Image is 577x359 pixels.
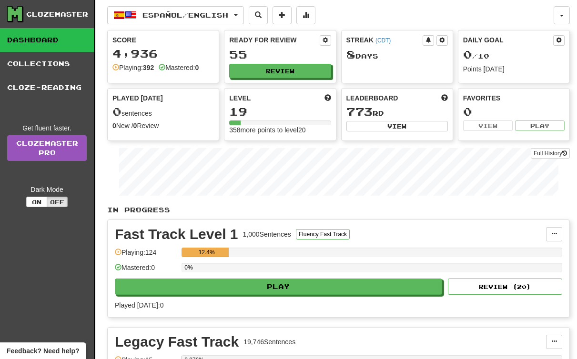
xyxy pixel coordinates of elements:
[112,93,163,103] span: Played [DATE]
[47,197,68,207] button: Off
[112,106,214,118] div: sentences
[441,93,448,103] span: This week in points, UTC
[112,48,214,60] div: 4,936
[115,301,163,309] span: Played [DATE]: 0
[229,125,331,135] div: 358 more points to level 20
[249,6,268,24] button: Search sentences
[26,197,47,207] button: On
[229,35,319,45] div: Ready for Review
[296,6,315,24] button: More stats
[463,52,489,60] span: / 10
[296,229,350,239] button: Fluency Fast Track
[324,93,331,103] span: Score more points to level up
[463,106,565,118] div: 0
[159,63,199,72] div: Mastered:
[112,121,214,130] div: New / Review
[115,263,177,279] div: Mastered: 0
[346,93,398,103] span: Leaderboard
[273,6,292,24] button: Add sentence to collection
[107,6,244,24] button: Español/English
[346,106,448,118] div: rd
[112,105,121,118] span: 0
[115,248,177,263] div: Playing: 124
[463,64,565,74] div: Points [DATE]
[115,227,238,241] div: Fast Track Level 1
[375,37,391,44] a: (CDT)
[229,49,331,60] div: 55
[112,63,154,72] div: Playing:
[515,120,565,131] button: Play
[195,64,199,71] strong: 0
[142,11,228,19] span: Español / English
[143,64,154,71] strong: 392
[7,185,87,194] div: Dark Mode
[115,335,239,349] div: Legacy Fast Track
[7,346,79,356] span: Open feedback widget
[531,148,570,159] button: Full History
[346,35,423,45] div: Streak
[346,105,373,118] span: 773
[229,106,331,118] div: 19
[115,279,442,295] button: Play
[346,121,448,131] button: View
[463,120,513,131] button: View
[107,205,570,215] p: In Progress
[26,10,88,19] div: Clozemaster
[346,48,355,61] span: 8
[243,229,291,239] div: 1,000 Sentences
[229,93,251,103] span: Level
[463,48,472,61] span: 0
[7,135,87,161] a: ClozemasterPro
[112,122,116,130] strong: 0
[133,122,137,130] strong: 0
[448,279,562,295] button: Review (20)
[112,35,214,45] div: Score
[463,35,553,46] div: Daily Goal
[184,248,229,257] div: 12.4%
[346,49,448,61] div: Day s
[243,337,295,347] div: 19,746 Sentences
[463,93,565,103] div: Favorites
[7,123,87,133] div: Get fluent faster.
[229,64,331,78] button: Review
